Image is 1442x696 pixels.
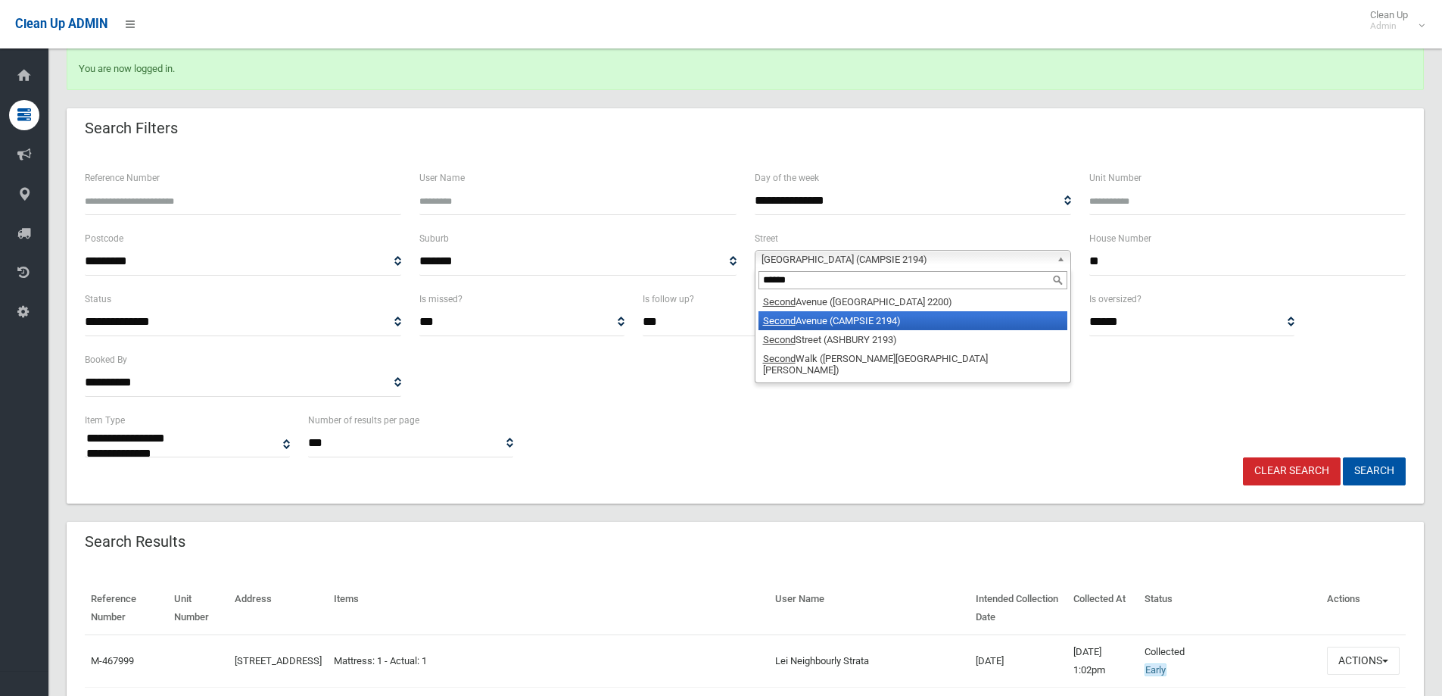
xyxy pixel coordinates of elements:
em: Second [763,296,796,307]
li: Street (ASHBURY 2193) [758,330,1067,349]
td: Collected [1138,635,1321,688]
th: Status [1138,582,1321,635]
span: Early [1145,663,1166,676]
label: User Name [419,170,465,186]
th: Unit Number [168,582,229,635]
th: Actions [1321,582,1406,635]
td: [DATE] 1:02pm [1067,635,1138,688]
label: Is oversized? [1089,291,1141,307]
header: Search Results [67,527,204,557]
th: User Name [769,582,970,635]
span: [GEOGRAPHIC_DATA] (CAMPSIE 2194) [761,251,1051,269]
label: Reference Number [85,170,160,186]
td: Mattress: 1 - Actual: 1 [328,635,768,688]
label: Postcode [85,230,123,247]
a: [STREET_ADDRESS] [235,655,322,666]
header: Search Filters [67,114,196,143]
label: Booked By [85,351,127,368]
div: You are now logged in. [67,48,1424,90]
li: Avenue (CAMPSIE 2194) [758,311,1067,330]
td: [DATE] [970,635,1067,688]
span: Clean Up ADMIN [15,17,107,31]
em: Second [763,353,796,364]
label: House Number [1089,230,1151,247]
li: Walk ([PERSON_NAME][GEOGRAPHIC_DATA][PERSON_NAME]) [758,349,1067,379]
th: Collected At [1067,582,1138,635]
label: Number of results per page [308,412,419,429]
button: Actions [1327,647,1400,675]
label: Unit Number [1089,170,1141,186]
em: Second [763,334,796,345]
a: Clear Search [1243,457,1341,485]
th: Address [229,582,328,635]
small: Admin [1370,20,1408,32]
th: Intended Collection Date [970,582,1067,635]
label: Item Type [85,412,125,429]
em: Second [763,315,796,326]
a: M-467999 [91,655,134,666]
label: Day of the week [755,170,819,186]
label: Street [755,230,778,247]
th: Reference Number [85,582,168,635]
button: Search [1343,457,1406,485]
label: Status [85,291,111,307]
span: Clean Up [1363,9,1423,32]
label: Suburb [419,230,449,247]
label: Is follow up? [643,291,694,307]
li: Avenue ([GEOGRAPHIC_DATA] 2200) [758,292,1067,311]
td: Lei Neighbourly Strata [769,635,970,688]
label: Is missed? [419,291,462,307]
th: Items [328,582,768,635]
